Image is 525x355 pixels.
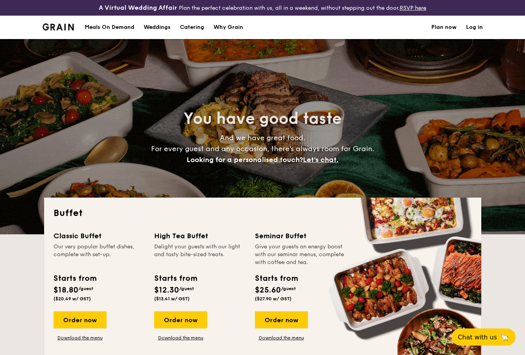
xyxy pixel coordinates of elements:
[500,333,509,342] span: 🦙
[154,243,246,266] div: Delight your guests with our light and tasty bite-sized treats.
[255,285,281,295] span: $25.60
[53,296,91,301] span: ($20.49 w/ GST)
[53,335,107,341] a: Download the menu
[87,3,438,12] div: Plan the perfect celebration with us, all in a weekend, without stepping out the door.
[154,230,246,241] div: High Tea Buffet
[452,328,516,346] button: Chat with us🦙
[154,335,207,341] a: Download the menu
[209,16,248,39] a: Why Grain
[43,23,74,30] img: Grain
[53,311,107,328] div: Order now
[214,16,243,39] div: Why Grain
[431,16,457,39] a: Plan now
[139,16,175,39] a: Weddings
[255,243,346,266] div: Give your guests an energy boost with our seminar menus, complete with coffee and tea.
[154,273,197,284] div: Starts from
[53,230,145,241] div: Classic Buffet
[255,335,308,341] a: Download the menu
[303,155,338,164] span: Let's chat.
[466,16,483,39] a: Log in
[78,286,93,291] span: /guest
[179,286,194,291] span: /guest
[99,3,177,12] h4: A Virtual Wedding Affair
[80,16,139,39] a: Meals On Demand
[400,5,426,11] a: RSVP here
[255,311,308,328] div: Order now
[53,285,78,295] span: $18.80
[183,109,342,128] span: You have good taste
[144,16,171,39] div: Weddings
[43,23,74,30] a: Logotype
[180,16,204,39] h1: Catering
[255,273,297,284] div: Starts from
[85,16,134,39] div: Meals On Demand
[281,286,296,291] span: /guest
[154,285,179,295] span: $12.30
[187,155,303,164] span: Looking for a personalised touch?
[255,296,292,301] span: ($27.90 w/ GST)
[154,311,207,328] div: Order now
[154,296,190,301] span: ($13.41 w/ GST)
[175,16,209,39] a: Catering
[53,273,96,284] div: Starts from
[458,334,497,341] span: Chat with us
[53,207,472,219] h2: Buffet
[255,230,346,241] div: Seminar Buffet
[151,134,374,164] span: And we have great food. For every guest and any occasion, there’s always room for Grain.
[53,243,145,266] div: Our very popular buffet dishes, complete with set-up.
